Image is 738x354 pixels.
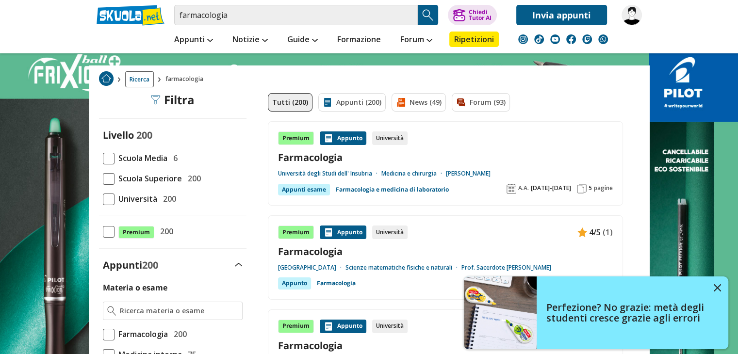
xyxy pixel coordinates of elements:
img: tiktok [534,34,544,44]
span: pagine [594,184,613,192]
img: Appunti contenuto [324,322,333,331]
button: ChiediTutor AI [448,5,497,25]
div: Università [372,225,408,239]
img: WhatsApp [598,34,608,44]
img: Appunti contenuto [577,227,587,237]
div: Appunto [320,225,366,239]
a: Invia appunti [516,5,607,25]
div: Premium [278,225,314,239]
span: A.A. [518,184,529,192]
a: Appunti [172,32,215,49]
input: Ricerca materia o esame [120,306,238,316]
div: Premium [278,131,314,145]
div: Filtra [150,93,195,107]
a: Farmacologia [278,339,613,352]
div: Chiedi Tutor AI [468,9,491,21]
a: Farmacologia [278,151,613,164]
a: Forum [398,32,435,49]
div: Premium [278,320,314,333]
span: Università [115,193,157,205]
img: Appunti filtro contenuto [323,97,332,107]
div: Università [372,320,408,333]
span: Scuola Superiore [115,172,182,185]
img: Cerca appunti, riassunti o versioni [421,8,435,22]
input: Cerca appunti, riassunti o versioni [174,5,418,25]
a: Medicina e chirurgia [381,170,446,177]
img: Home [99,71,114,86]
div: Appunto [320,131,366,145]
div: Appunti esame [278,184,330,195]
span: 200 [184,172,201,185]
a: Farmacologia [278,245,613,258]
img: Anno accademico [507,184,516,193]
a: Formazione [335,32,383,49]
a: Farmacologia e medicina di laboratorio [336,184,449,195]
img: Pagine [577,184,587,193]
span: 200 [156,225,173,238]
a: Scienze matematiche fisiche e naturali [345,264,461,272]
label: Appunti [103,258,158,272]
img: News filtro contenuto [396,97,406,107]
span: 200 [170,328,187,340]
a: Ripetizioni [449,32,499,47]
a: Ricerca [125,71,154,87]
a: News (49) [392,93,446,112]
div: Appunto [320,320,366,333]
a: Farmacologia [317,277,356,289]
span: 200 [142,258,158,272]
a: Tutti (200) [268,93,312,112]
img: facebook [566,34,576,44]
a: Università degli Studi dell' Insubria [278,170,381,177]
span: 4/5 [589,226,601,239]
h4: Perfezione? No grazie: metà degli studenti cresce grazie agli errori [546,302,706,323]
a: [GEOGRAPHIC_DATA] [278,264,345,272]
a: Perfezione? No grazie: metà degli studenti cresce grazie agli errori [464,276,728,349]
span: [DATE]-[DATE] [531,184,571,192]
label: Materia o esame [103,282,167,293]
img: Apri e chiudi sezione [235,263,243,267]
div: Appunto [278,277,311,289]
span: 5 [589,184,592,192]
a: [PERSON_NAME] [446,170,491,177]
img: daisyviola [622,5,642,25]
span: Farmacologia [115,328,168,340]
img: Appunti contenuto [324,227,333,237]
span: Premium [118,226,154,239]
a: Appunti (200) [318,93,386,112]
span: 200 [159,193,176,205]
img: Appunti contenuto [324,133,333,143]
img: Filtra filtri mobile [150,95,160,105]
label: Livello [103,129,134,142]
span: 6 [169,152,178,164]
a: Home [99,71,114,87]
img: close [714,284,721,291]
a: Prof. Sacerdote [PERSON_NAME] [461,264,551,272]
span: Scuola Media [115,152,167,164]
img: Forum filtro contenuto [456,97,466,107]
a: Guide [285,32,320,49]
button: Search Button [418,5,438,25]
span: (1) [603,226,613,239]
span: 200 [136,129,152,142]
a: Notizie [230,32,270,49]
span: farmacologia [165,71,207,87]
div: Università [372,131,408,145]
img: twitch [582,34,592,44]
img: youtube [550,34,560,44]
img: instagram [518,34,528,44]
img: Ricerca materia o esame [107,306,116,316]
a: Forum (93) [452,93,510,112]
